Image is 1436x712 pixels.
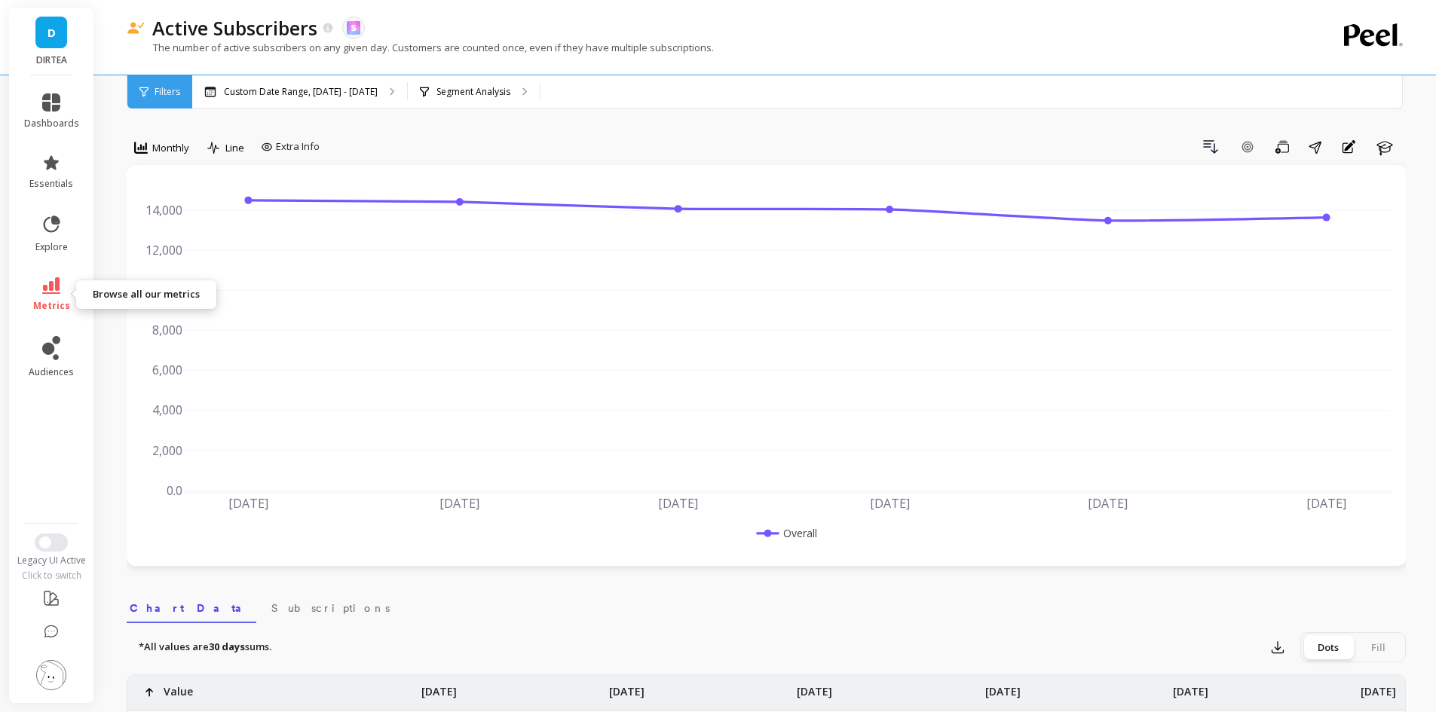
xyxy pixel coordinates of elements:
[127,22,145,35] img: header icon
[127,41,714,54] p: The number of active subscribers on any given day. Customers are counted once, even if they have ...
[127,588,1406,623] nav: Tabs
[152,15,317,41] p: Active Subscribers
[33,300,70,312] span: metrics
[29,178,73,190] span: essentials
[797,675,832,699] p: [DATE]
[271,600,390,616] span: Subscriptions
[436,86,510,98] p: Segment Analysis
[29,366,74,378] span: audiences
[35,533,68,552] button: Switch to New UI
[347,21,360,35] img: api.skio.svg
[1303,635,1353,659] div: Dots
[421,675,457,699] p: [DATE]
[9,555,94,567] div: Legacy UI Active
[164,675,193,699] p: Value
[152,141,189,155] span: Monthly
[1361,675,1396,699] p: [DATE]
[609,675,645,699] p: [DATE]
[35,241,68,253] span: explore
[276,139,320,154] span: Extra Info
[47,24,56,41] span: D
[139,640,271,655] p: *All values are sums.
[1353,635,1403,659] div: Fill
[209,640,245,653] strong: 30 days
[9,570,94,582] div: Click to switch
[225,141,244,155] span: Line
[24,118,79,130] span: dashboards
[1173,675,1208,699] p: [DATE]
[130,600,253,616] span: Chart Data
[24,54,79,66] p: DIRTEA
[36,660,66,690] img: profile picture
[224,86,378,98] p: Custom Date Range, [DATE] - [DATE]
[985,675,1021,699] p: [DATE]
[155,86,180,98] span: Filters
